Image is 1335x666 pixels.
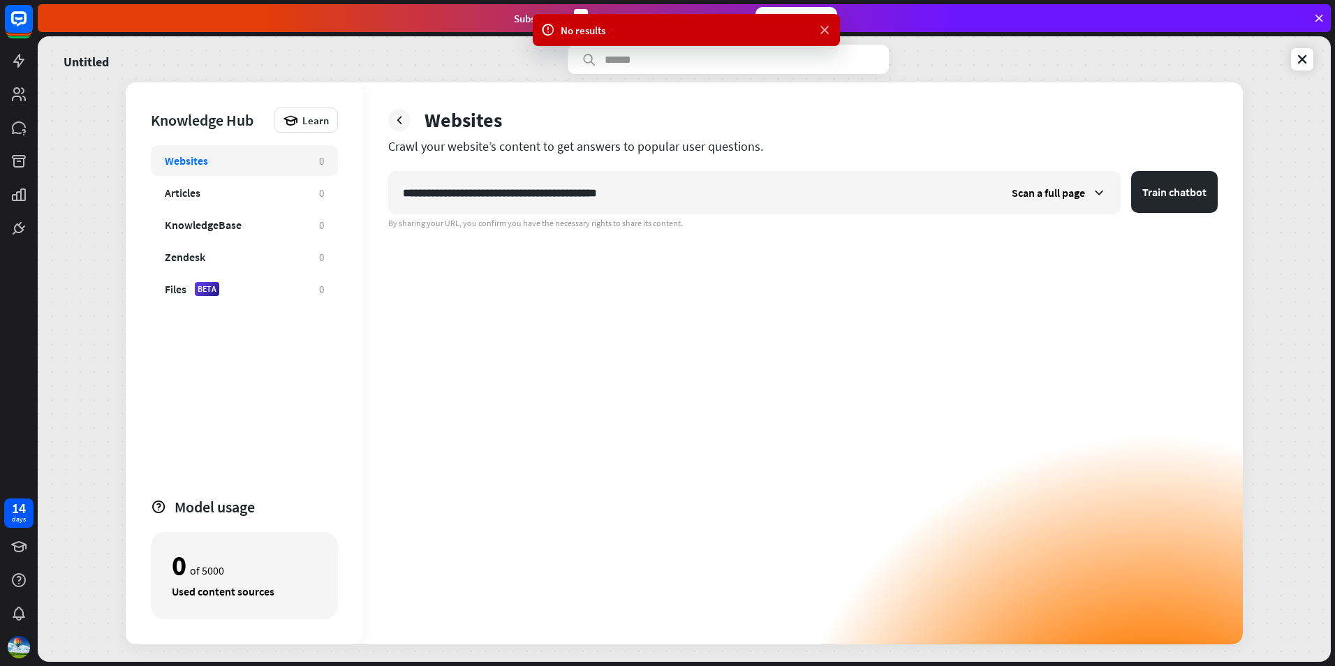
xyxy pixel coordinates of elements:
[165,186,200,200] div: Articles
[319,283,324,296] div: 0
[319,186,324,200] div: 0
[561,23,812,38] div: No results
[172,554,317,577] div: of 5000
[514,9,744,28] div: Subscribe in days to get your first month for $1
[64,45,109,74] a: Untitled
[165,218,242,232] div: KnowledgeBase
[12,515,26,524] div: days
[425,108,502,133] div: Websites
[165,250,205,264] div: Zendesk
[165,282,186,296] div: Files
[388,218,1218,229] div: By sharing your URL, you confirm you have the necessary rights to share its content.
[195,282,219,296] div: BETA
[319,251,324,264] div: 0
[175,497,338,517] div: Model usage
[151,110,267,130] div: Knowledge Hub
[302,114,329,127] span: Learn
[172,554,186,577] div: 0
[172,584,317,598] div: Used content sources
[319,219,324,232] div: 0
[12,502,26,515] div: 14
[388,138,1218,154] div: Crawl your website’s content to get answers to popular user questions.
[1012,186,1085,200] span: Scan a full page
[574,9,588,28] div: 3
[4,498,34,528] a: 14 days
[755,7,837,29] div: Subscribe now
[1131,171,1218,213] button: Train chatbot
[165,154,208,168] div: Websites
[319,154,324,168] div: 0
[11,6,53,47] button: Open LiveChat chat widget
